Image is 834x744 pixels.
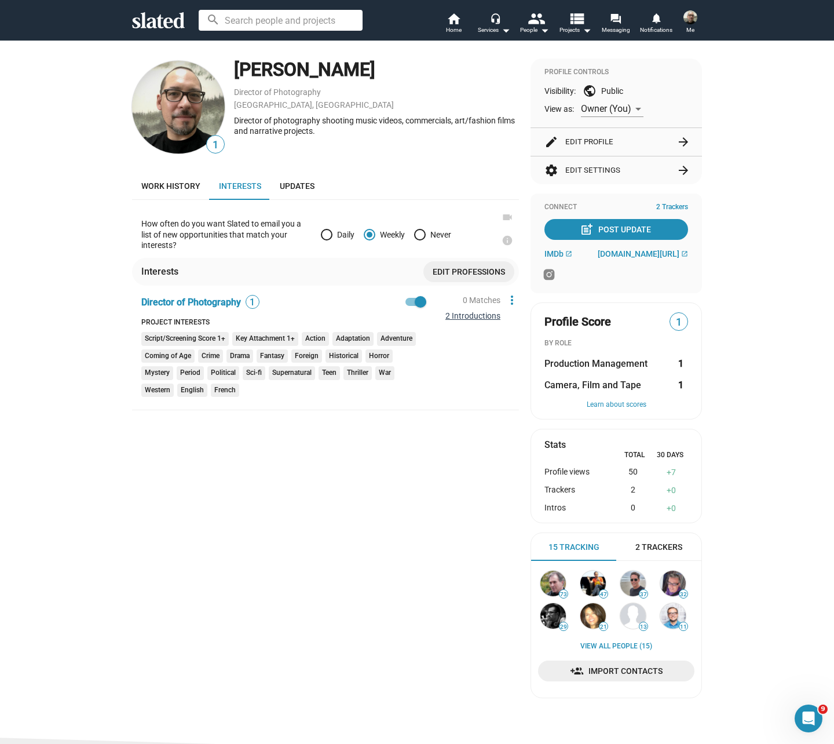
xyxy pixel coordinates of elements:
[544,249,572,258] a: IMDb
[538,661,694,681] a: Import Contacts
[652,451,688,460] div: 30 Days
[343,366,372,380] mat-chip: Thriller
[655,467,688,478] div: 7
[141,384,174,397] mat-chip: Western
[544,203,688,212] div: Connect
[676,163,690,177] mat-icon: arrow_forward
[544,135,558,149] mat-icon: edit
[544,467,610,478] div: Profile views
[580,571,606,596] img: Baptiste Babin
[650,12,661,23] mat-icon: notifications
[423,261,514,282] button: Open an edit user professions bottom sheet
[598,249,688,258] a: [DOMAIN_NAME][URL]
[610,485,654,496] div: 2
[679,591,687,598] span: 32
[676,8,704,38] button: Michael CerdaMe
[219,181,261,191] span: Interests
[660,571,686,596] img: Michel Reilhac
[610,503,654,514] div: 0
[207,366,239,380] mat-chip: Political
[681,250,688,257] mat-icon: open_in_new
[640,23,672,37] span: Notifications
[678,379,683,391] strong: 1
[447,12,460,25] mat-icon: home
[544,485,610,496] div: Trackers
[375,230,405,239] span: Weekly
[463,295,500,306] div: 0 Matches
[502,211,513,223] mat-icon: videocam
[528,10,544,27] mat-icon: people
[426,230,451,239] span: Never
[544,339,688,348] div: BY ROLE
[555,12,595,37] button: Projects
[141,181,200,191] span: Work history
[678,358,683,370] strong: 1
[547,661,685,681] span: Import Contacts
[610,467,654,478] div: 50
[234,115,519,137] div: Director of photography shooting music videos, commercials, art/fashion films and narrative proje...
[544,314,611,330] span: Profile Score
[544,104,574,115] span: View as:
[544,379,641,391] span: Camera, Film and Tape
[325,349,362,363] mat-chip: Historical
[580,23,594,37] mat-icon: arrow_drop_down
[198,349,223,363] mat-chip: Crime
[599,623,608,630] span: 21
[234,57,519,82] div: [PERSON_NAME]
[332,332,374,346] mat-chip: Adaptation
[620,571,646,596] img: Scott Nankivel
[544,68,688,77] div: Profile Controls
[582,219,651,240] div: Post Update
[598,249,679,258] span: [DOMAIN_NAME][URL]
[302,332,329,346] mat-chip: Action
[636,12,676,37] a: Notifications
[234,87,321,97] a: Director of Photography
[141,332,229,346] mat-chip: Script/Screening Score 1+
[544,163,558,177] mat-icon: settings
[365,349,393,363] mat-chip: Horror
[544,439,566,451] mat-card-title: Stats
[496,235,519,258] a: Learn more
[332,230,354,239] span: Daily
[548,542,599,553] span: 15 Tracking
[655,503,688,514] div: 0
[537,23,551,37] mat-icon: arrow_drop_down
[818,705,828,714] span: 9
[679,623,687,630] span: 11
[257,349,288,363] mat-chip: Fantasy
[375,366,394,380] mat-chip: War
[243,366,265,380] mat-chip: Sci-fi
[639,591,648,598] span: 37
[132,61,225,154] img: Michael Cerda
[520,23,549,37] div: People
[270,172,324,200] a: Updates
[141,366,173,380] mat-chip: Mystery
[544,128,688,156] button: Edit Profile
[580,603,606,629] img: Christine Walker
[502,235,513,246] mat-icon: info
[544,358,648,370] span: Production Management
[141,297,241,308] span: Director of Photography
[490,13,500,23] mat-icon: headset_mic
[656,203,688,212] span: 2 Trackers
[686,23,694,37] span: Me
[199,10,363,31] input: Search people and projects
[319,366,340,380] mat-chip: Teen
[599,591,608,598] span: 47
[514,12,555,37] button: People
[540,603,566,629] img: Martin Samper
[445,311,500,320] a: 2 Introductions
[291,349,322,363] mat-chip: Foreign
[207,137,224,153] span: 1
[478,23,510,37] div: Services
[667,468,671,477] span: +
[660,603,686,629] img: Jarod Neece
[595,12,636,37] a: Messaging
[580,642,652,651] a: View all People (15)
[616,451,652,460] div: Total
[377,332,416,346] mat-chip: Adventure
[446,23,462,37] span: Home
[280,181,314,191] span: Updates
[433,12,474,37] a: Home
[795,705,822,732] iframe: Intercom live chat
